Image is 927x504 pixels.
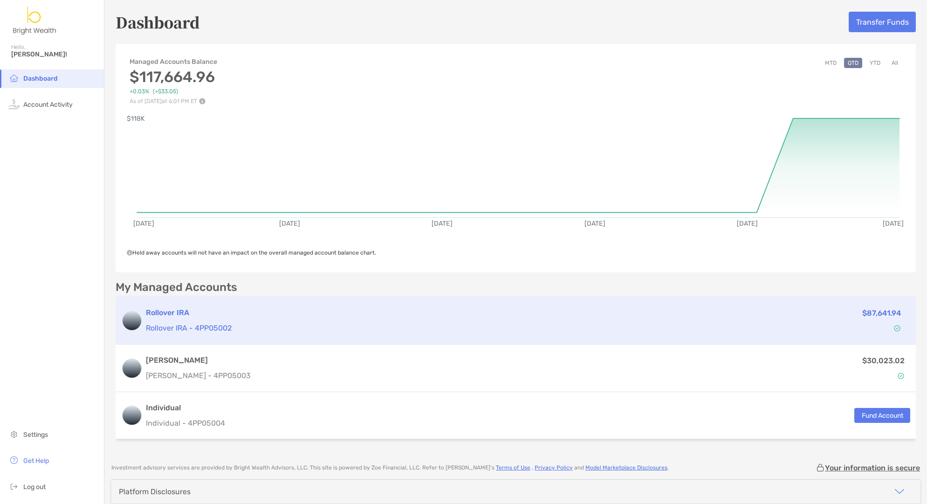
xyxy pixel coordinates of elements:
text: $118K [127,115,145,123]
span: ( +$33.05 ) [153,88,178,95]
img: get-help icon [8,455,20,466]
div: Platform Disclosures [119,487,191,496]
p: [PERSON_NAME] - 4PP05003 [146,370,251,381]
span: Dashboard [23,75,58,83]
span: +0.03% [130,88,149,95]
text: [DATE] [133,220,154,228]
img: Zoe Logo [11,4,59,37]
h5: Dashboard [116,11,200,33]
p: Your information is secure [825,463,920,472]
img: logo account [123,406,141,425]
p: Individual - 4PP05004 [146,417,225,429]
p: As of [DATE] at 6:01 PM ET [130,98,218,104]
button: All [888,58,902,68]
text: [DATE] [584,220,605,228]
span: Account Activity [23,101,73,109]
h3: [PERSON_NAME] [146,355,251,366]
p: My Managed Accounts [116,282,237,293]
img: Account Status icon [898,373,904,379]
a: Terms of Use [496,464,530,471]
button: QTD [844,58,862,68]
p: Investment advisory services are provided by Bright Wealth Advisors, LLC . This site is powered b... [111,464,669,471]
button: MTD [821,58,840,68]
text: [DATE] [737,220,758,228]
p: Rollover IRA - 4PP05002 [146,322,726,334]
button: YTD [866,58,884,68]
text: [DATE] [432,220,453,228]
a: Privacy Policy [535,464,573,471]
button: Fund Account [854,408,910,423]
img: icon arrow [894,486,905,497]
img: household icon [8,72,20,83]
h3: Rollover IRA [146,307,726,318]
p: $30,023.02 [862,355,905,366]
text: [DATE] [279,220,300,228]
img: logout icon [8,481,20,492]
span: Settings [23,431,48,439]
img: Account Status icon [894,325,900,331]
img: settings icon [8,428,20,440]
p: $87,641.94 [862,307,901,319]
span: Held away accounts will not have an impact on the overall managed account balance chart. [127,249,376,256]
span: Get Help [23,457,49,465]
span: [PERSON_NAME]! [11,50,98,58]
h3: $117,664.96 [130,68,218,86]
img: Performance Info [199,98,206,104]
a: Model Marketplace Disclosures [585,464,667,471]
img: logo account [123,359,141,378]
h3: Individual [146,402,225,414]
img: activity icon [8,98,20,110]
button: Transfer Funds [849,12,916,32]
text: [DATE] [883,220,904,228]
h4: Managed Accounts Balance [130,58,218,66]
img: logo account [123,311,141,330]
span: Log out [23,483,46,491]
